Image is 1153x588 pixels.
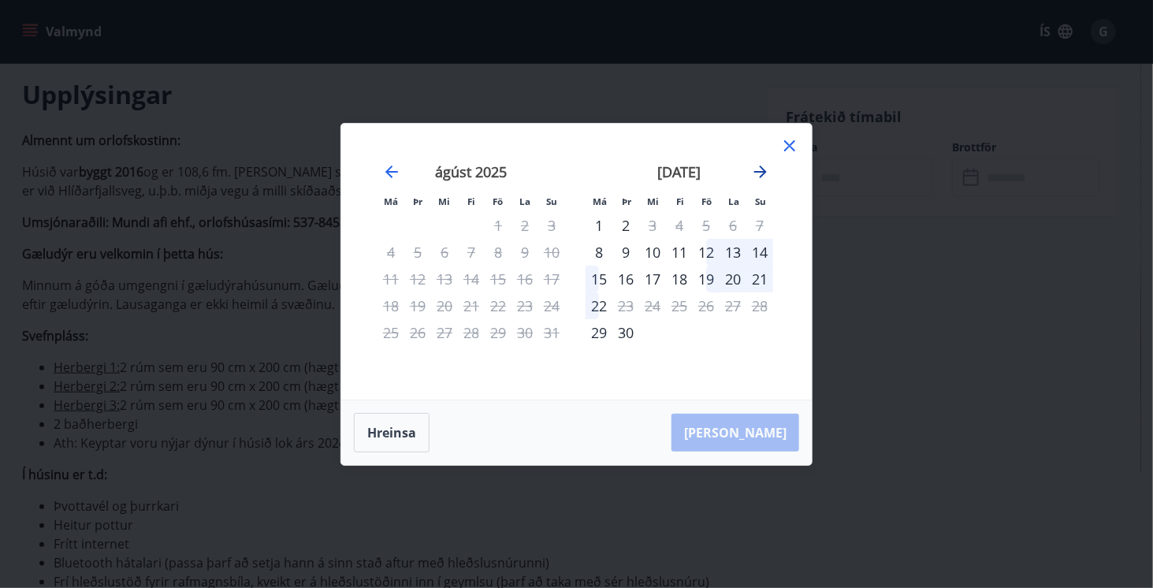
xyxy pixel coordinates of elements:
td: Not available. fimmtudagur, 25. september 2025 [666,292,693,319]
div: 11 [666,239,693,266]
td: Not available. þriðjudagur, 19. ágúst 2025 [404,292,431,319]
td: Choose mánudagur, 15. september 2025 as your check-in date. It’s available. [586,266,612,292]
td: Not available. mánudagur, 18. ágúst 2025 [378,292,404,319]
td: Not available. miðvikudagur, 24. september 2025 [639,292,666,319]
td: Choose miðvikudagur, 17. september 2025 as your check-in date. It’s available. [639,266,666,292]
small: Má [593,195,607,207]
small: Fö [493,195,504,207]
div: Calendar [360,143,793,381]
td: Not available. mánudagur, 11. ágúst 2025 [378,266,404,292]
div: 2 [612,212,639,239]
td: Not available. sunnudagur, 7. september 2025 [746,212,773,239]
div: 21 [746,266,773,292]
td: Choose þriðjudagur, 16. september 2025 as your check-in date. It’s available. [612,266,639,292]
td: Not available. miðvikudagur, 3. september 2025 [639,212,666,239]
td: Not available. föstudagur, 15. ágúst 2025 [485,266,511,292]
button: Hreinsa [354,413,430,452]
small: Su [755,195,766,207]
td: Choose föstudagur, 19. september 2025 as your check-in date. It’s available. [693,266,720,292]
div: 10 [639,239,666,266]
td: Not available. föstudagur, 8. ágúst 2025 [485,239,511,266]
div: 16 [612,266,639,292]
div: Aðeins innritun í boði [586,319,612,346]
div: Aðeins innritun í boði [586,212,612,239]
td: Not available. laugardagur, 27. september 2025 [720,292,746,319]
div: 18 [666,266,693,292]
small: Mi [439,195,451,207]
div: Move backward to switch to the previous month. [382,162,401,181]
td: Not available. mánudagur, 25. ágúst 2025 [378,319,404,346]
td: Not available. föstudagur, 22. ágúst 2025 [485,292,511,319]
td: Not available. þriðjudagur, 26. ágúst 2025 [404,319,431,346]
td: Not available. miðvikudagur, 27. ágúst 2025 [431,319,458,346]
td: Choose mánudagur, 29. september 2025 as your check-in date. It’s available. [586,319,612,346]
td: Not available. fimmtudagur, 14. ágúst 2025 [458,266,485,292]
td: Not available. laugardagur, 9. ágúst 2025 [511,239,538,266]
td: Not available. föstudagur, 1. ágúst 2025 [485,212,511,239]
td: Not available. sunnudagur, 10. ágúst 2025 [538,239,565,266]
td: Not available. föstudagur, 29. ágúst 2025 [485,319,511,346]
td: Not available. laugardagur, 30. ágúst 2025 [511,319,538,346]
small: Má [384,195,398,207]
td: Not available. föstudagur, 26. september 2025 [693,292,720,319]
small: La [728,195,739,207]
td: Not available. fimmtudagur, 7. ágúst 2025 [458,239,485,266]
div: 9 [612,239,639,266]
td: Not available. laugardagur, 6. september 2025 [720,212,746,239]
td: Not available. sunnudagur, 3. ágúst 2025 [538,212,565,239]
td: Choose þriðjudagur, 2. september 2025 as your check-in date. It’s available. [612,212,639,239]
td: Choose mánudagur, 8. september 2025 as your check-in date. It’s available. [586,239,612,266]
td: Not available. sunnudagur, 31. ágúst 2025 [538,319,565,346]
td: Choose laugardagur, 20. september 2025 as your check-in date. It’s available. [720,266,746,292]
td: Not available. þriðjudagur, 5. ágúst 2025 [404,239,431,266]
div: Aðeins útritun í boði [639,212,666,239]
small: Fö [702,195,712,207]
td: Choose þriðjudagur, 30. september 2025 as your check-in date. It’s available. [612,319,639,346]
td: Choose föstudagur, 12. september 2025 as your check-in date. It’s available. [693,239,720,266]
small: La [519,195,530,207]
td: Not available. fimmtudagur, 4. september 2025 [666,212,693,239]
td: Choose fimmtudagur, 18. september 2025 as your check-in date. It’s available. [666,266,693,292]
strong: [DATE] [658,162,701,181]
td: Not available. þriðjudagur, 12. ágúst 2025 [404,266,431,292]
div: Aðeins innritun í boði [586,239,612,266]
td: Not available. fimmtudagur, 28. ágúst 2025 [458,319,485,346]
td: Choose sunnudagur, 14. september 2025 as your check-in date. It’s available. [746,239,773,266]
div: Move forward to switch to the next month. [751,162,770,181]
td: Not available. laugardagur, 23. ágúst 2025 [511,292,538,319]
small: Mi [648,195,660,207]
small: Su [546,195,557,207]
div: 15 [586,266,612,292]
td: Choose mánudagur, 1. september 2025 as your check-in date. It’s available. [586,212,612,239]
div: 13 [720,239,746,266]
div: 20 [720,266,746,292]
td: Not available. laugardagur, 2. ágúst 2025 [511,212,538,239]
small: Fi [676,195,684,207]
div: 14 [746,239,773,266]
small: Þr [622,195,631,207]
div: 19 [693,266,720,292]
td: Choose fimmtudagur, 11. september 2025 as your check-in date. It’s available. [666,239,693,266]
td: Not available. sunnudagur, 17. ágúst 2025 [538,266,565,292]
small: Þr [413,195,422,207]
td: Not available. miðvikudagur, 13. ágúst 2025 [431,266,458,292]
strong: ágúst 2025 [436,162,508,181]
div: Aðeins útritun í boði [612,292,639,319]
td: Choose sunnudagur, 21. september 2025 as your check-in date. It’s available. [746,266,773,292]
td: Choose mánudagur, 22. september 2025 as your check-in date. It’s available. [586,292,612,319]
div: 12 [693,239,720,266]
td: Not available. fimmtudagur, 21. ágúst 2025 [458,292,485,319]
div: 17 [639,266,666,292]
td: Not available. sunnudagur, 28. september 2025 [746,292,773,319]
td: Not available. miðvikudagur, 6. ágúst 2025 [431,239,458,266]
td: Not available. þriðjudagur, 23. september 2025 [612,292,639,319]
td: Choose þriðjudagur, 9. september 2025 as your check-in date. It’s available. [612,239,639,266]
div: 22 [586,292,612,319]
td: Not available. laugardagur, 16. ágúst 2025 [511,266,538,292]
td: Choose miðvikudagur, 10. september 2025 as your check-in date. It’s available. [639,239,666,266]
td: Not available. föstudagur, 5. september 2025 [693,212,720,239]
div: 30 [612,319,639,346]
small: Fi [467,195,475,207]
td: Not available. sunnudagur, 24. ágúst 2025 [538,292,565,319]
td: Not available. miðvikudagur, 20. ágúst 2025 [431,292,458,319]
